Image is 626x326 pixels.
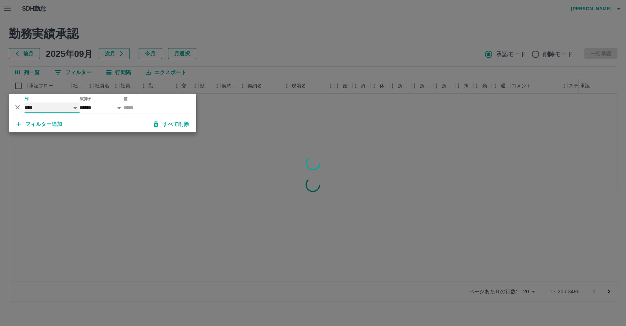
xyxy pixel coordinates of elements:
[124,96,128,102] label: 値
[80,96,91,102] label: 演算子
[11,117,68,131] button: フィルター追加
[12,102,23,113] button: 削除
[148,117,195,131] button: すべて削除
[25,96,29,102] label: 列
